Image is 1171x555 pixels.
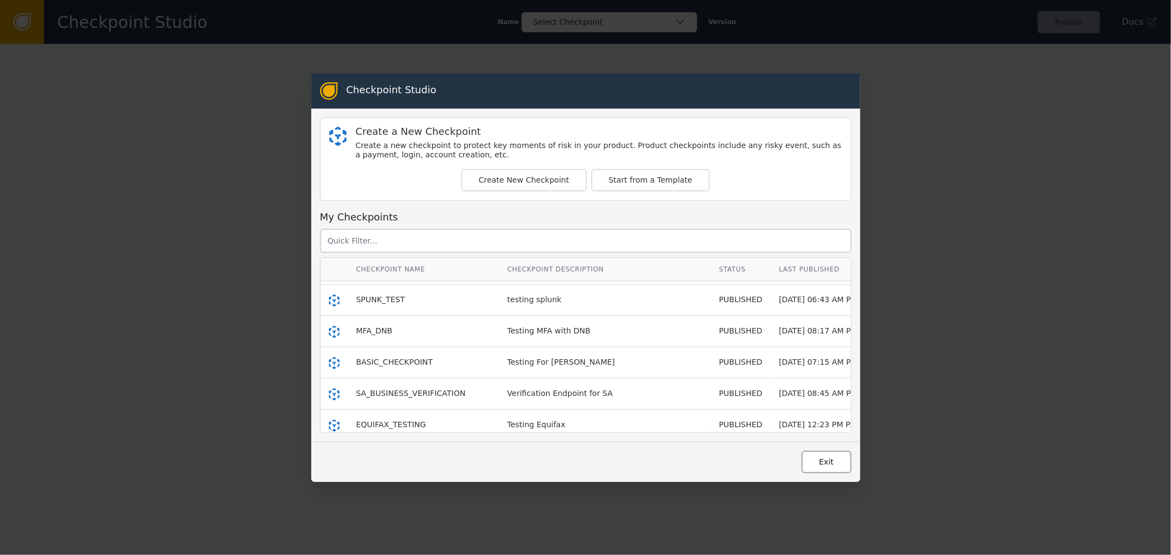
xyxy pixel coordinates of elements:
div: [DATE] 08:45 AM PST [779,388,861,399]
th: Status [711,258,771,281]
div: Create a new checkpoint to protect key moments of risk in your product. Product checkpoints inclu... [356,141,842,160]
span: Testing Equifax [507,420,565,429]
div: My Checkpoints [320,209,851,224]
th: Checkpoint Description [499,258,711,281]
span: testing splunk [507,295,562,304]
div: PUBLISHED [719,294,763,305]
div: Checkpoint Studio [346,82,436,100]
button: Create New Checkpoint [461,169,587,191]
span: BASIC_CHECKPOINT [356,358,433,366]
span: Testing For [PERSON_NAME] [507,358,615,366]
input: Quick Filter... [320,229,851,253]
span: Testing MFA with DNB [507,326,591,335]
span: MFA_DNB [356,326,393,335]
span: Verification Endpoint for SA [507,389,613,398]
span: EQUIFAX_TESTING [356,420,426,429]
th: Checkpoint Name [348,258,499,281]
div: [DATE] 06:43 AM PDT [779,294,861,305]
div: Create a New Checkpoint [356,127,842,137]
span: SPUNK_TEST [356,295,405,304]
span: SA_BUSINESS_VERIFICATION [356,389,466,398]
div: PUBLISHED [719,419,763,431]
div: [DATE] 12:23 PM PST [779,419,861,431]
div: [DATE] 07:15 AM PDT [779,356,861,368]
th: Last Published [771,258,870,281]
button: Start from a Template [591,169,710,191]
div: [DATE] 08:17 AM PDT [779,325,861,337]
div: PUBLISHED [719,388,763,399]
div: PUBLISHED [719,356,763,368]
div: PUBLISHED [719,325,763,337]
button: Exit [802,451,851,473]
